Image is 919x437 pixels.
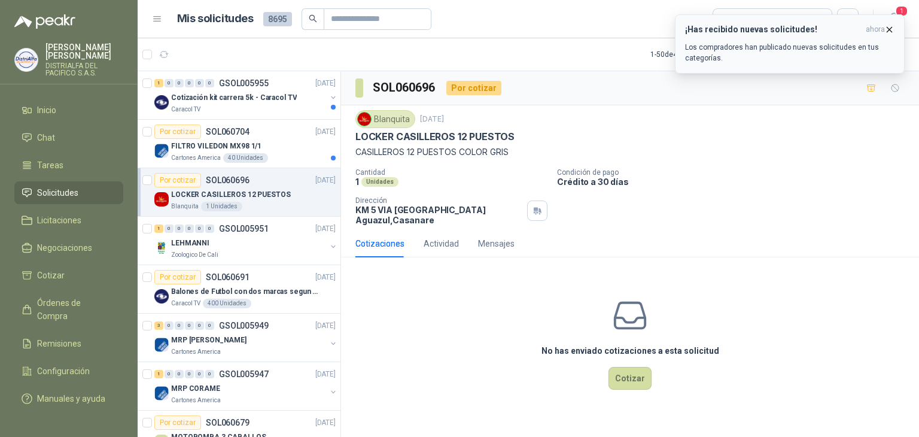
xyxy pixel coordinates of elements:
[557,168,914,177] p: Condición de pago
[541,344,719,357] h3: No has enviado cotizaciones a esta solicitud
[37,296,112,323] span: Órdenes de Compra
[883,8,905,30] button: 1
[154,95,169,110] img: Company Logo
[206,128,249,136] p: SOL060704
[154,386,169,400] img: Company Logo
[171,141,261,152] p: FILTRO VILEDON MX98 1/1
[171,347,221,357] p: Cartones America
[355,168,547,177] p: Cantidad
[171,189,291,201] p: LOCKER CASILLEROS 12 PUESTOS
[165,321,174,330] div: 0
[355,177,359,187] p: 1
[866,25,885,35] span: ahora
[358,113,371,126] img: Company Logo
[355,205,522,225] p: KM 5 VIA [GEOGRAPHIC_DATA] Aguazul , Casanare
[309,14,317,23] span: search
[154,79,163,87] div: 1
[219,79,269,87] p: GSOL005955
[154,367,338,405] a: 1 0 0 0 0 0 GSOL005947[DATE] Company LogoMRP CORAMECartones America
[223,153,268,163] div: 40 Unidades
[420,114,444,125] p: [DATE]
[154,289,169,304] img: Company Logo
[185,79,194,87] div: 0
[315,272,336,283] p: [DATE]
[37,104,56,117] span: Inicio
[171,202,199,211] p: Blanquita
[37,131,55,144] span: Chat
[361,177,398,187] div: Unidades
[171,238,209,249] p: LEHMANNI
[219,370,269,378] p: GSOL005947
[177,10,254,28] h1: Mis solicitudes
[171,250,218,260] p: Zoologico De Cali
[205,224,214,233] div: 0
[14,14,75,29] img: Logo peakr
[171,105,200,114] p: Caracol TV
[315,369,336,380] p: [DATE]
[154,241,169,255] img: Company Logo
[14,181,123,204] a: Solicitudes
[14,154,123,177] a: Tareas
[685,42,894,63] p: Los compradores han publicado nuevas solicitudes en tus categorías.
[45,43,123,60] p: [PERSON_NAME] [PERSON_NAME]
[315,320,336,332] p: [DATE]
[355,110,415,128] div: Blanquita
[175,321,184,330] div: 0
[219,224,269,233] p: GSOL005951
[185,370,194,378] div: 0
[37,337,81,350] span: Remisiones
[373,78,437,97] h3: SOL060696
[154,415,201,430] div: Por cotizar
[315,417,336,429] p: [DATE]
[154,192,169,207] img: Company Logo
[14,264,123,287] a: Cotizar
[895,5,908,17] span: 1
[206,418,249,427] p: SOL060679
[557,177,914,187] p: Crédito a 30 días
[14,360,123,383] a: Configuración
[154,318,338,357] a: 3 0 0 0 0 0 GSOL005949[DATE] Company LogoMRP [PERSON_NAME]Cartones America
[446,81,501,95] div: Por cotizar
[15,48,38,71] img: Company Logo
[14,332,123,355] a: Remisiones
[154,224,163,233] div: 1
[315,126,336,138] p: [DATE]
[263,12,292,26] span: 8695
[37,241,92,254] span: Negociaciones
[154,125,201,139] div: Por cotizar
[219,321,269,330] p: GSOL005949
[165,224,174,233] div: 0
[154,338,169,352] img: Company Logo
[675,14,905,74] button: ¡Has recibido nuevas solicitudes!ahora Los compradores han publicado nuevas solicitudes en tus ca...
[154,270,201,284] div: Por cotizar
[185,321,194,330] div: 0
[14,99,123,122] a: Inicio
[355,131,515,143] p: LOCKER CASILLEROS 12 PUESTOS
[315,175,336,186] p: [DATE]
[171,396,221,405] p: Cartones America
[355,145,905,159] p: CASILLEROS 12 PUESTOS COLOR GRIS
[195,370,204,378] div: 0
[37,365,90,378] span: Configuración
[154,144,169,158] img: Company Logo
[478,237,515,250] div: Mensajes
[608,367,652,390] button: Cotizar
[154,321,163,330] div: 3
[650,45,728,64] div: 1 - 50 de 4842
[175,370,184,378] div: 0
[171,335,247,346] p: MRP [PERSON_NAME]
[195,224,204,233] div: 0
[154,173,201,187] div: Por cotizar
[175,224,184,233] div: 0
[424,237,459,250] div: Actividad
[37,159,63,172] span: Tareas
[205,370,214,378] div: 0
[138,168,340,217] a: Por cotizarSOL060696[DATE] Company LogoLOCKER CASILLEROS 12 PUESTOSBlanquita1 Unidades
[203,299,251,308] div: 400 Unidades
[14,209,123,232] a: Licitaciones
[355,196,522,205] p: Dirección
[206,273,249,281] p: SOL060691
[14,126,123,149] a: Chat
[171,299,200,308] p: Caracol TV
[355,237,404,250] div: Cotizaciones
